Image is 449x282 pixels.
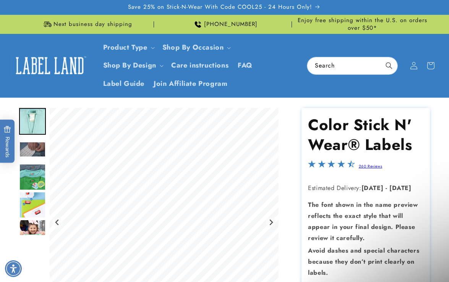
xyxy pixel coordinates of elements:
[99,56,167,74] summary: Shop By Design
[295,15,430,34] div: Announcement
[19,15,154,34] div: Announcement
[308,115,423,155] h1: Color Stick N' Wear® Labels
[266,217,276,227] button: Next slide
[19,164,46,190] img: Color Stick N' Wear® Labels - Label Land
[99,75,149,93] a: Label Guide
[11,54,88,77] img: Label Land
[154,79,227,88] span: Join Affiliate Program
[19,136,46,163] div: Go to slide 3
[99,39,158,56] summary: Product Type
[9,51,91,80] a: Label Land
[149,75,232,93] a: Join Affiliate Program
[359,163,383,169] a: 260 Reviews - open in a new tab
[53,21,132,28] span: Next business day shipping
[295,17,430,32] span: Enjoy free shipping within the U.S. on orders over $50*
[157,15,292,34] div: Announcement
[19,108,46,135] div: Go to slide 2
[308,162,355,171] span: 4.5-star overall rating
[19,108,46,135] img: Pink stripes design stick on clothing label on the care tag of a sweatshirt
[204,21,258,28] span: [PHONE_NUMBER]
[233,56,257,74] a: FAQ
[19,192,46,218] div: Go to slide 5
[103,79,145,88] span: Label Guide
[128,3,312,11] span: Save 25% on Stick-N-Wear With Code COOL25 - 24 Hours Only!
[5,260,22,277] div: Accessibility Menu
[103,60,156,70] a: Shop By Design
[158,39,234,56] summary: Shop By Occasion
[347,184,441,248] iframe: Gorgias live chat conversation starters
[103,42,148,52] a: Product Type
[381,57,397,74] button: Search
[4,126,11,157] span: Rewards
[411,246,441,274] iframe: Gorgias live chat messenger
[162,43,224,52] span: Shop By Occasion
[52,217,63,227] button: Previous slide
[238,61,253,70] span: FAQ
[308,200,418,242] strong: The font shown in the name preview reflects the exact style that will appear in your final design...
[167,56,233,74] a: Care instructions
[19,219,46,246] img: Color Stick N' Wear® Labels - Label Land
[19,164,46,190] div: Go to slide 4
[19,192,46,218] img: Color Stick N' Wear® Labels - Label Land
[19,219,46,246] div: Go to slide 6
[308,183,423,194] p: Estimated Delivery:
[19,142,46,157] img: null
[171,61,229,70] span: Care instructions
[308,246,419,277] strong: Avoid dashes and special characters because they don’t print clearly on labels.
